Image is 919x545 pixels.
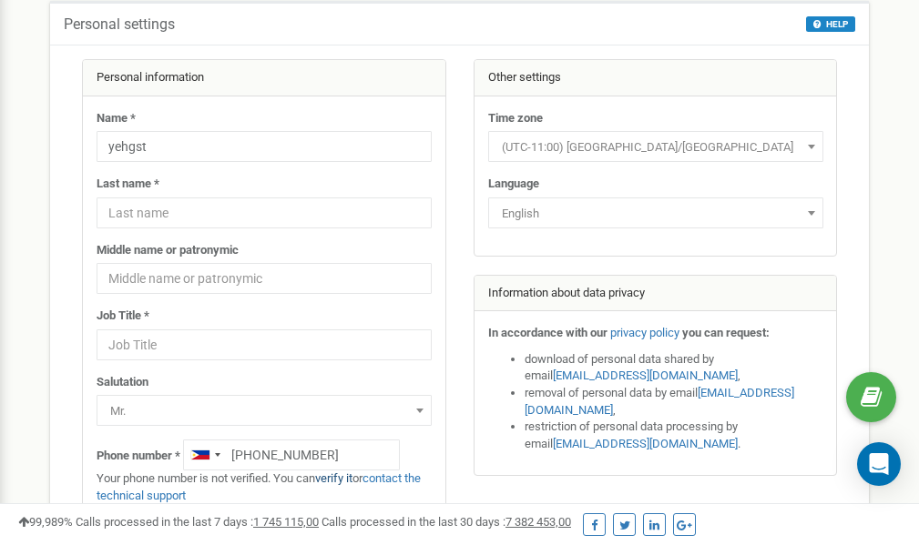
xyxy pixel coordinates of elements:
[525,386,794,417] a: [EMAIL_ADDRESS][DOMAIN_NAME]
[553,368,738,382] a: [EMAIL_ADDRESS][DOMAIN_NAME]
[184,440,226,469] div: Telephone country code
[682,326,770,339] strong: you can request:
[488,131,823,162] span: (UTC-11:00) Pacific/Midway
[97,395,432,426] span: Mr.
[525,385,823,419] li: removal of personal data by email ,
[18,515,73,529] span: 99,989%
[97,448,180,465] label: Phone number *
[64,16,175,33] h5: Personal settings
[83,60,445,96] div: Personal information
[97,329,432,360] input: Job Title
[103,399,425,424] span: Mr.
[488,326,608,339] strong: In accordance with our
[610,326,679,339] a: privacy policy
[76,515,319,529] span: Calls processed in the last 7 days :
[806,16,855,32] button: HELP
[475,276,837,312] div: Information about data privacy
[97,308,149,325] label: Job Title *
[97,263,432,294] input: Middle name or patronymic
[488,176,539,193] label: Language
[488,197,823,228] span: English
[488,110,543,127] label: Time zone
[553,437,738,450] a: [EMAIL_ADDRESS][DOMAIN_NAME]
[97,110,136,127] label: Name *
[97,197,432,228] input: Last name
[183,439,400,470] input: +1-800-555-55-55
[525,419,823,452] li: restriction of personal data processing by email .
[97,470,432,504] p: Your phone number is not verified. You can or
[97,176,159,193] label: Last name *
[495,201,817,227] span: English
[475,60,837,96] div: Other settings
[97,374,148,391] label: Salutation
[315,471,352,485] a: verify it
[505,515,571,529] u: 7 382 453,00
[97,242,239,259] label: Middle name or patronymic
[525,351,823,385] li: download of personal data shared by email ,
[253,515,319,529] u: 1 745 115,00
[495,135,817,160] span: (UTC-11:00) Pacific/Midway
[97,131,432,162] input: Name
[857,442,901,486] div: Open Intercom Messenger
[322,515,571,529] span: Calls processed in the last 30 days :
[97,471,421,502] a: contact the technical support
